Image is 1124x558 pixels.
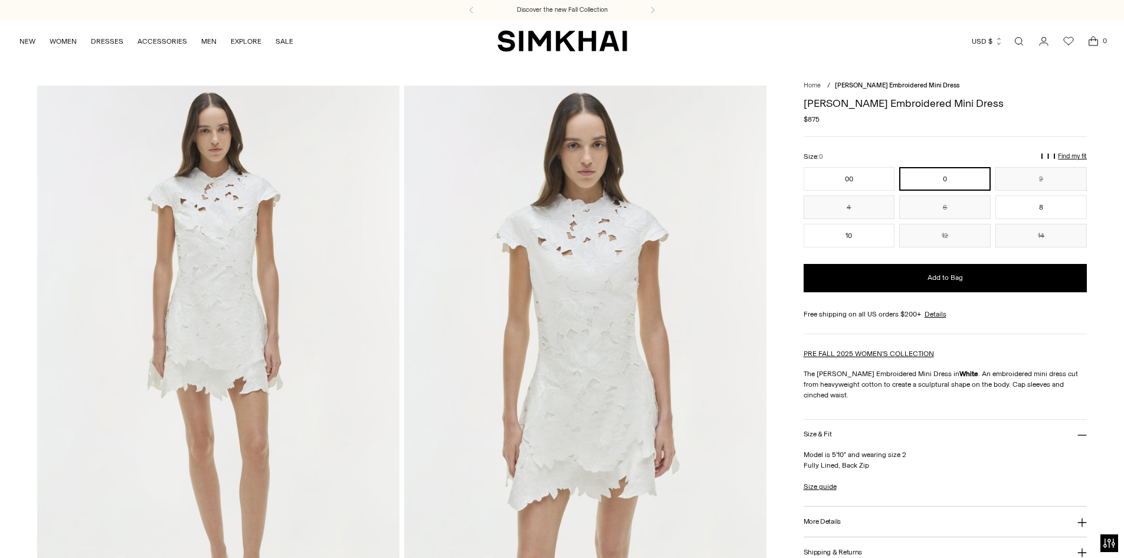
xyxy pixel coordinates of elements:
[804,449,1087,471] p: Model is 5'10" and wearing size 2 Fully Lined, Back Zip
[804,518,841,526] h3: More Details
[804,114,820,125] span: $875
[995,167,1087,191] button: 2
[995,195,1087,219] button: 8
[899,224,991,247] button: 12
[804,430,832,438] h3: Size & Fit
[959,370,978,378] strong: White
[804,195,895,219] button: 4
[231,28,261,54] a: EXPLORE
[804,98,1087,109] h1: [PERSON_NAME] Embroidered Mini Dress
[804,350,934,358] a: PRE FALL 2025 WOMEN'S COLLECTION
[804,224,895,247] button: 10
[804,368,1087,400] p: The [PERSON_NAME] Embroidered Mini Dress in . An embroidered mini dress cut from heavyweight cott...
[804,167,895,191] button: 00
[1007,30,1031,53] a: Open search modal
[804,481,837,492] a: Size guide
[91,28,123,54] a: DRESSES
[804,507,1087,537] button: More Details
[19,28,35,54] a: NEW
[972,28,1003,54] button: USD $
[497,30,627,53] a: SIMKHAI
[995,224,1087,247] button: 14
[1082,30,1105,53] a: Open cart modal
[804,151,823,162] label: Size:
[50,28,77,54] a: WOMEN
[928,273,963,283] span: Add to Bag
[1032,30,1056,53] a: Go to the account page
[137,28,187,54] a: ACCESSORIES
[201,28,217,54] a: MEN
[899,195,991,219] button: 6
[804,420,1087,450] button: Size & Fit
[1057,30,1080,53] a: Wishlist
[819,153,823,161] span: 0
[827,81,830,91] div: /
[804,309,1087,319] div: Free shipping on all US orders $200+
[517,5,608,15] a: Discover the new Fall Collection
[804,81,821,89] a: Home
[1099,35,1110,46] span: 0
[835,81,959,89] span: [PERSON_NAME] Embroidered Mini Dress
[276,28,293,54] a: SALE
[804,81,1087,91] nav: breadcrumbs
[804,264,1087,292] button: Add to Bag
[804,549,863,556] h3: Shipping & Returns
[925,309,946,319] a: Details
[899,167,991,191] button: 0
